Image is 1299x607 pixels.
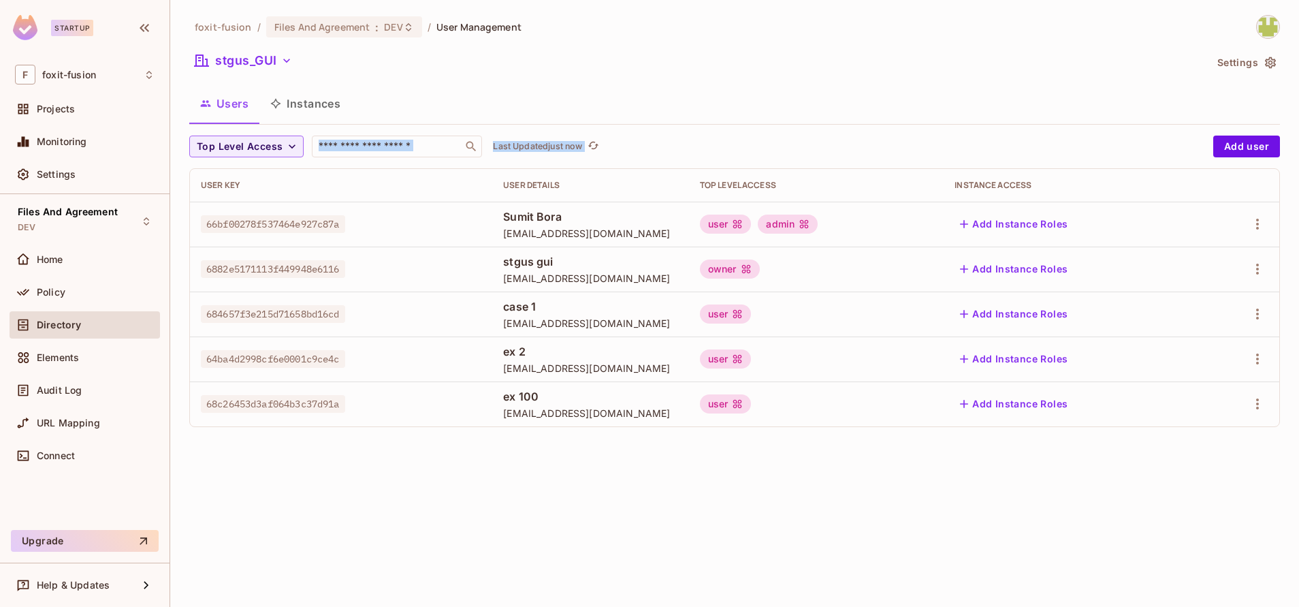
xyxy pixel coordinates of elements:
[37,104,75,114] span: Projects
[37,320,81,330] span: Directory
[493,141,582,152] p: Last Updated just now
[955,303,1073,325] button: Add Instance Roles
[37,254,63,265] span: Home
[1212,52,1280,74] button: Settings
[201,215,345,233] span: 66bf00278f537464e927c87a
[201,260,345,278] span: 6882e5171113f449948e6116
[37,418,100,429] span: URL Mapping
[15,65,35,84] span: F
[582,138,601,155] span: Click to refresh data
[428,20,431,33] li: /
[503,227,678,240] span: [EMAIL_ADDRESS][DOMAIN_NAME]
[51,20,93,36] div: Startup
[201,180,481,191] div: User Key
[436,20,522,33] span: User Management
[37,169,76,180] span: Settings
[955,213,1073,235] button: Add Instance Roles
[1213,136,1280,157] button: Add user
[37,287,65,298] span: Policy
[18,206,118,217] span: Files And Agreement
[700,394,752,414] div: user
[13,15,37,40] img: SReyMgAAAABJRU5ErkJggg==
[955,180,1189,191] div: Instance Access
[503,362,678,375] span: [EMAIL_ADDRESS][DOMAIN_NAME]
[503,317,678,330] span: [EMAIL_ADDRESS][DOMAIN_NAME]
[201,350,345,368] span: 64ba4d2998cf6e0001c9ce4c
[197,138,283,155] span: Top Level Access
[189,87,259,121] button: Users
[1257,16,1279,38] img: girija_dwivedi@foxitsoftware.com
[585,138,601,155] button: refresh
[700,180,933,191] div: Top Level Access
[189,136,304,157] button: Top Level Access
[37,580,110,591] span: Help & Updates
[11,530,159,552] button: Upgrade
[195,20,252,33] span: the active workspace
[274,20,370,33] span: Files And Agreement
[37,352,79,363] span: Elements
[42,69,96,80] span: Workspace: foxit-fusion
[700,260,760,279] div: owner
[503,272,678,285] span: [EMAIL_ADDRESS][DOMAIN_NAME]
[37,385,82,396] span: Audit Log
[259,87,351,121] button: Instances
[503,299,678,314] span: case 1
[503,209,678,224] span: Sumit Bora
[503,344,678,359] span: ex 2
[700,305,752,324] div: user
[955,393,1073,415] button: Add Instance Roles
[37,136,87,147] span: Monitoring
[189,50,298,72] button: stgus_GUI
[503,180,678,191] div: User Details
[588,140,599,153] span: refresh
[374,22,379,33] span: :
[18,222,35,233] span: DEV
[201,395,345,413] span: 68c26453d3af064b3c37d91a
[503,254,678,269] span: stgus gui
[201,305,345,323] span: 684657f3e215d71658bd16cd
[955,348,1073,370] button: Add Instance Roles
[257,20,261,33] li: /
[503,389,678,404] span: ex 100
[384,20,402,33] span: DEV
[37,450,75,461] span: Connect
[758,215,818,234] div: admin
[955,258,1073,280] button: Add Instance Roles
[700,215,752,234] div: user
[700,349,752,369] div: user
[503,407,678,420] span: [EMAIL_ADDRESS][DOMAIN_NAME]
